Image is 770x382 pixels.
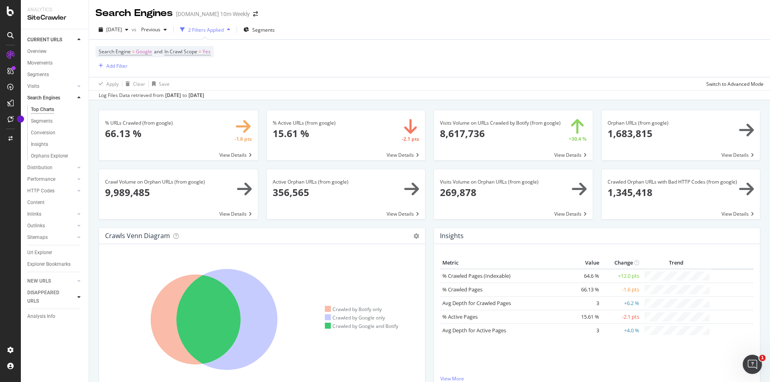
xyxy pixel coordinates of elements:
a: Outlinks [27,222,75,230]
div: Crawled by Botify only [325,306,382,313]
div: Crawled by Google and Botify [325,323,399,329]
div: Search Engines [95,6,173,20]
div: Sitemaps [27,233,48,242]
i: Options [413,233,419,239]
iframe: Intercom live chat [743,355,762,374]
div: [DATE] [188,92,204,99]
button: Save [149,77,170,90]
td: 66.13 % [569,283,601,296]
td: -1.6 pts [601,283,641,296]
button: Switch to Advanced Mode [703,77,764,90]
a: Performance [27,175,75,184]
span: Yes [203,46,211,57]
span: Segments [252,26,275,33]
span: and [154,48,162,55]
div: Clear [133,81,145,87]
a: HTTP Codes [27,187,75,195]
span: 1 [759,355,766,361]
div: SiteCrawler [27,13,82,22]
div: Top Charts [31,105,54,114]
a: Avg Depth for Crawled Pages [442,299,511,307]
div: Performance [27,175,55,184]
div: DISAPPEARED URLS [27,289,68,305]
h4: Crawls Venn Diagram [105,230,170,241]
div: CURRENT URLS [27,36,62,44]
a: Orphans Explorer [31,152,83,160]
a: Overview [27,47,83,56]
a: Sitemaps [27,233,75,242]
div: Search Engines [27,94,60,102]
span: Search Engine [99,48,131,55]
div: Analysis Info [27,312,55,321]
div: Orphans Explorer [31,152,68,160]
a: Avg Depth for Active Pages [442,327,506,334]
div: Distribution [27,164,53,172]
button: Segments [240,23,278,36]
div: Url Explorer [27,249,52,257]
a: Explorer Bookmarks [27,260,83,269]
a: Segments [27,71,83,79]
a: Analysis Info [27,312,83,321]
div: NEW URLS [27,277,51,285]
div: Crawled by Google only [325,314,385,321]
a: Segments [31,117,83,125]
button: Clear [122,77,145,90]
span: 2025 Jul. 17th [106,26,122,33]
div: Conversion [31,129,55,137]
a: Content [27,198,83,207]
div: [DOMAIN_NAME] 10m Weekly [176,10,250,18]
a: CURRENT URLS [27,36,75,44]
td: -2.1 pts [601,310,641,323]
div: Log Files Data retrieved from to [99,92,204,99]
a: Inlinks [27,210,75,218]
th: Value [569,257,601,269]
a: Visits [27,82,75,91]
a: Movements [27,59,83,67]
button: Previous [138,23,170,36]
span: vs [132,26,138,33]
td: 3 [569,296,601,310]
td: +6.2 % [601,296,641,310]
th: Change [601,257,641,269]
span: = [132,48,135,55]
a: Insights [31,140,83,149]
a: % Crawled Pages (Indexable) [442,272,511,279]
td: +4.0 % [601,323,641,337]
td: 15.61 % [569,310,601,323]
span: = [199,48,201,55]
div: Apply [106,81,119,87]
div: Segments [27,71,49,79]
div: Add Filter [106,63,128,69]
span: Google [136,46,152,57]
a: Search Engines [27,94,75,102]
div: Segments [31,117,53,125]
th: Metric [440,257,569,269]
td: 3 [569,323,601,337]
div: Movements [27,59,53,67]
a: View More [440,375,754,382]
button: 2 Filters Applied [177,23,233,36]
a: DISAPPEARED URLS [27,289,75,305]
div: Analytics [27,6,82,13]
button: Add Filter [95,61,128,71]
div: Insights [31,140,48,149]
div: Inlinks [27,210,41,218]
div: Content [27,198,45,207]
span: In Crawl Scope [164,48,197,55]
a: % Active Pages [442,313,478,320]
span: Previous [138,26,160,33]
div: Overview [27,47,47,56]
td: 64.6 % [569,269,601,283]
td: +12.0 pts [601,269,641,283]
div: HTTP Codes [27,187,55,195]
a: % Crawled Pages [442,286,482,293]
div: [DATE] [165,92,181,99]
div: Visits [27,82,39,91]
button: Apply [95,77,119,90]
a: Top Charts [31,105,83,114]
button: [DATE] [95,23,132,36]
div: arrow-right-arrow-left [253,11,258,17]
a: Url Explorer [27,249,83,257]
div: Tooltip anchor [17,115,24,123]
div: Outlinks [27,222,45,230]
